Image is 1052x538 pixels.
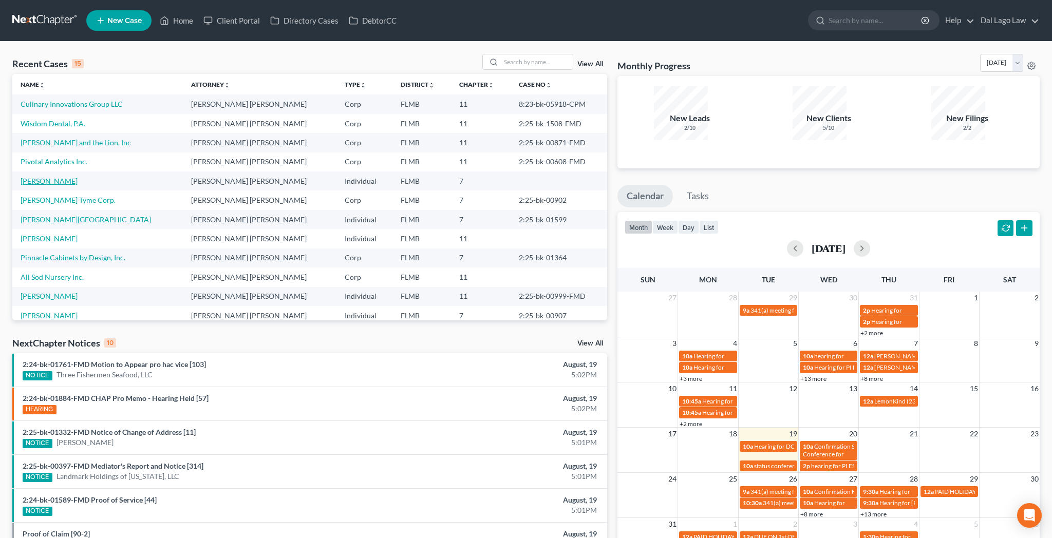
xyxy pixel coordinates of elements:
[863,318,870,325] span: 2p
[940,11,974,30] a: Help
[511,248,607,267] td: 2:25-bk-01364
[412,437,597,448] div: 5:01PM
[392,306,451,325] td: FLMB
[848,428,858,440] span: 20
[667,428,678,440] span: 17
[412,404,597,414] div: 5:02PM
[803,443,813,450] span: 10a
[852,518,858,530] span: 3
[511,287,607,306] td: 2:25-bk-00999-FMD
[511,114,607,133] td: 2:25-bk-1508-FMD
[21,177,78,185] a: [PERSON_NAME]
[863,488,878,495] span: 9:30a
[935,488,1030,495] span: PAID HOLIDAY - Day before [DATE]
[944,275,954,284] span: Fri
[451,287,511,306] td: 11
[344,11,402,30] a: DebtorCC
[519,81,552,88] a: Case Nounfold_more
[12,57,84,70] div: Recent Cases
[451,248,511,267] td: 7
[401,81,435,88] a: Districtunfold_more
[511,133,607,152] td: 2:25-bk-00871-FMD
[412,471,597,482] div: 5:01PM
[793,124,865,132] div: 5/10
[803,352,813,360] span: 10a
[1029,382,1040,395] span: 16
[654,124,726,132] div: 2/10
[392,133,451,152] td: FLMB
[879,488,910,495] span: Hearing for
[23,495,157,504] a: 2:24-bk-01589-FMD Proof of Service [44]
[392,248,451,267] td: FLMB
[909,473,919,485] span: 28
[682,363,692,371] span: 10a
[667,473,678,485] span: 24
[678,220,699,234] button: day
[57,437,114,448] a: [PERSON_NAME]
[871,318,902,325] span: Hearing for
[336,210,392,229] td: Individual
[814,363,888,371] span: Hearing for PI ESTATES LLC
[792,337,798,350] span: 5
[1017,503,1042,528] div: Open Intercom Messenger
[913,518,919,530] span: 4
[451,171,511,190] td: 7
[863,397,873,405] span: 12a
[23,428,196,436] a: 2:25-bk-01332-FMD Notice of Change of Address [11]
[21,215,151,224] a: [PERSON_NAME][GEOGRAPHIC_DATA]
[345,81,366,88] a: Typeunfold_more
[682,409,701,416] span: 10:45a
[21,157,87,166] a: Pivotal Analytics Inc.
[699,275,717,284] span: Mon
[693,363,724,371] span: Hearing for
[788,292,798,304] span: 29
[23,462,203,470] a: 2:25-bk-00397-FMD Mediator's Report and Notice [314]
[57,471,179,482] a: Landmark Holdings of [US_STATE], LLC
[754,462,811,470] span: status conference for
[107,17,142,25] span: New Case
[973,292,979,304] span: 1
[680,420,702,428] a: +2 more
[336,152,392,171] td: Corp
[682,352,692,360] span: 10a
[451,210,511,229] td: 7
[511,306,607,325] td: 2:25-bk-00907
[451,267,511,286] td: 11
[863,363,873,371] span: 12a
[336,190,392,209] td: Corp
[511,94,607,113] td: 8:23-bk-05918-CPM
[412,393,597,404] div: August, 19
[459,81,494,88] a: Chapterunfold_more
[652,220,678,234] button: week
[511,190,607,209] td: 2:25-bk-00902
[803,462,810,470] span: 2p
[863,352,873,360] span: 12a
[183,133,336,152] td: [PERSON_NAME] [PERSON_NAME]
[728,292,738,304] span: 28
[728,473,738,485] span: 25
[1034,337,1040,350] span: 9
[800,375,826,382] a: +13 more
[879,499,960,507] span: Hearing for [PERSON_NAME]
[803,488,813,495] span: 10a
[72,59,84,68] div: 15
[863,499,878,507] span: 9:30a
[224,82,230,88] i: unfold_more
[728,382,738,395] span: 11
[183,287,336,306] td: [PERSON_NAME] [PERSON_NAME]
[814,499,845,507] span: Hearing for
[412,427,597,437] div: August, 19
[336,114,392,133] td: Corp
[863,306,870,314] span: 2p
[577,61,603,68] a: View All
[23,394,209,402] a: 2:24-bk-01884-FMD CHAP Pro Memo - Hearing Held [57]
[511,210,607,229] td: 2:25-bk-01599
[617,185,673,207] a: Calendar
[931,112,1003,124] div: New Filings
[23,507,52,516] div: NOTICE
[702,409,788,416] span: Hearing for Wisdom Dental, P.A.
[183,152,336,171] td: [PERSON_NAME] [PERSON_NAME]
[183,190,336,209] td: [PERSON_NAME] [PERSON_NAME]
[21,292,78,300] a: [PERSON_NAME]
[728,428,738,440] span: 18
